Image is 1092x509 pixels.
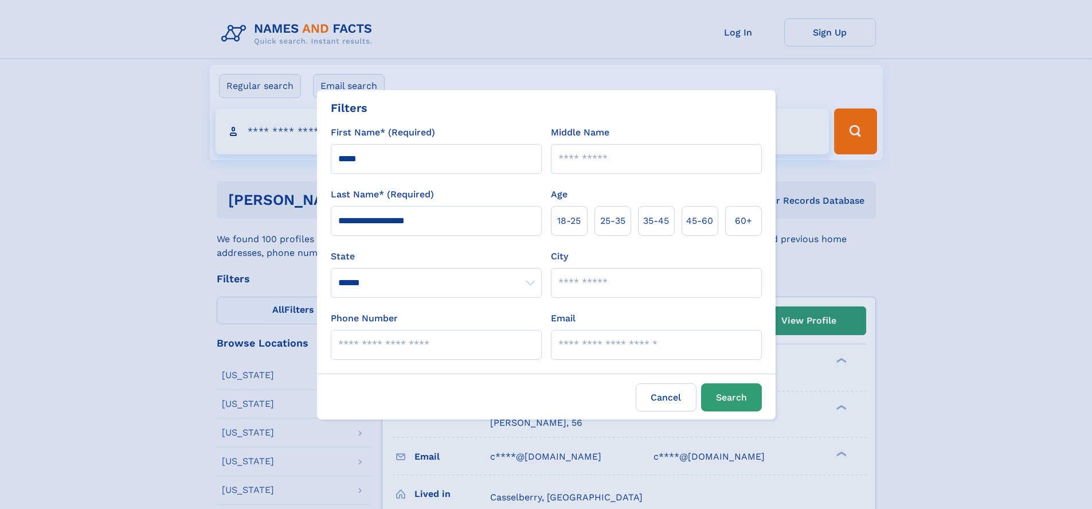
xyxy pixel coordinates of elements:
[701,383,762,411] button: Search
[557,214,581,228] span: 18‑25
[636,383,696,411] label: Cancel
[686,214,713,228] span: 45‑60
[551,188,567,201] label: Age
[600,214,625,228] span: 25‑35
[735,214,752,228] span: 60+
[331,99,367,116] div: Filters
[643,214,669,228] span: 35‑45
[331,126,435,139] label: First Name* (Required)
[331,250,542,263] label: State
[551,312,576,325] label: Email
[331,312,398,325] label: Phone Number
[551,126,609,139] label: Middle Name
[551,250,568,263] label: City
[331,188,434,201] label: Last Name* (Required)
